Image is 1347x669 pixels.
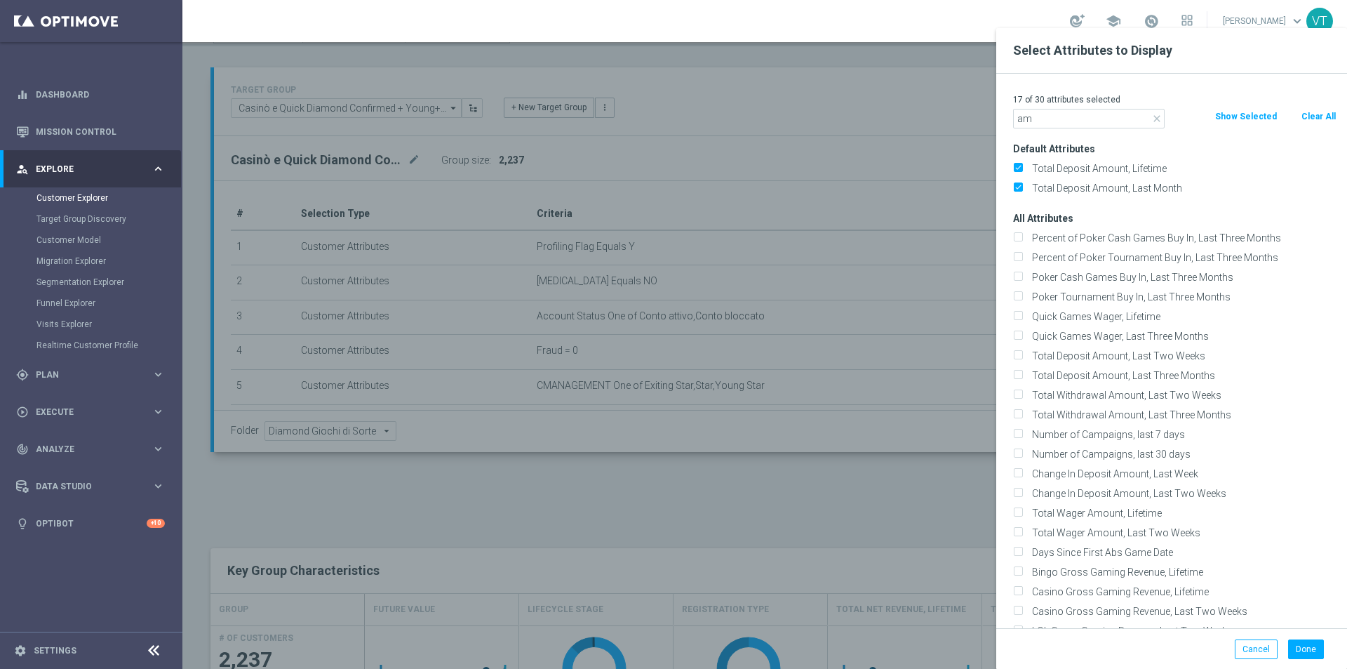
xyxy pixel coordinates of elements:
span: Analyze [36,445,152,453]
button: Done [1288,640,1324,659]
div: Customer Explorer [36,187,181,208]
label: Casino Gross Gaming Revenue, Lifetime [1027,585,1336,598]
label: Days Since First Abs Game Date [1027,546,1336,559]
label: Quick Games Wager, Lifetime [1027,310,1336,323]
label: Total Wager Amount, Last Two Weeks [1027,526,1336,539]
span: Plan [36,371,152,379]
a: Segmentation Explorer [36,277,146,288]
i: person_search [16,163,29,175]
div: Realtime Customer Profile [36,335,181,356]
div: Migration Explorer [36,251,181,272]
button: Mission Control [15,126,166,138]
label: Quick Games Wager, Last Three Months [1027,330,1336,343]
label: Bingo Gross Gaming Revenue, Lifetime [1027,566,1336,578]
i: lightbulb [16,517,29,530]
i: settings [14,644,27,657]
i: track_changes [16,443,29,456]
button: Clear All [1300,109,1337,124]
button: Data Studio keyboard_arrow_right [15,481,166,492]
label: Change In Deposit Amount, Last Week [1027,468,1336,480]
div: Plan [16,369,152,381]
label: Total Withdrawal Amount, Last Two Weeks [1027,389,1336,402]
button: person_search Explore keyboard_arrow_right [15,164,166,175]
label: Casino Gross Gaming Revenue, Last Two Weeks [1027,605,1336,618]
div: Target Group Discovery [36,208,181,230]
label: Total Deposit Amount, Lifetime [1027,162,1336,175]
i: keyboard_arrow_right [152,162,165,175]
label: Number of Campaigns, last 30 days [1027,448,1336,461]
a: Dashboard [36,76,165,113]
a: Visits Explorer [36,319,146,330]
span: Explore [36,165,152,173]
a: Target Group Discovery [36,213,146,225]
label: Poker Cash Games Buy In, Last Three Months [1027,271,1336,284]
label: Total Withdrawal Amount, Last Three Months [1027,409,1336,421]
h2: Select Attributes to Display [1013,42,1330,59]
h3: Default Attributes [1013,143,1336,155]
button: lightbulb Optibot +10 [15,518,166,529]
i: equalizer [16,88,29,101]
p: 17 of 30 attributes selected [1013,94,1336,105]
i: play_circle_outline [16,406,29,418]
label: Percent of Poker Tournament Buy In, Last Three Months [1027,251,1336,264]
div: Analyze [16,443,152,456]
label: Poker Tournament Buy In, Last Three Months [1027,291,1336,303]
label: Percent of Poker Cash Games Buy In, Last Three Months [1027,232,1336,244]
label: Total Deposit Amount, Last Two Weeks [1027,350,1336,362]
a: Customer Model [36,234,146,246]
a: Funnel Explorer [36,298,146,309]
a: [PERSON_NAME]keyboard_arrow_down [1221,11,1306,32]
label: Total Deposit Amount, Last Three Months [1027,369,1336,382]
span: school [1106,13,1121,29]
a: Realtime Customer Profile [36,340,146,351]
div: Customer Model [36,230,181,251]
div: Funnel Explorer [36,293,181,314]
label: Change In Deposit Amount, Last Two Weeks [1027,487,1336,500]
div: Mission Control [16,113,165,150]
button: gps_fixed Plan keyboard_arrow_right [15,369,166,380]
button: equalizer Dashboard [15,89,166,100]
label: LOL Gross Gaming Revenue, Last Two Weeks [1027,625,1336,637]
i: close [1151,113,1162,124]
i: gps_fixed [16,369,29,381]
span: Data Studio [36,482,152,491]
div: VT [1306,8,1333,34]
a: Optibot [36,505,147,542]
i: keyboard_arrow_right [152,442,165,456]
label: Total Wager Amount, Lifetime [1027,507,1336,519]
span: Execute [36,408,152,416]
button: Cancel [1235,640,1278,659]
a: Mission Control [36,113,165,150]
div: Optibot [16,505,165,542]
label: Total Deposit Amount, Last Month [1027,182,1336,194]
i: keyboard_arrow_right [152,405,165,418]
div: Explore [16,163,152,175]
span: keyboard_arrow_down [1289,13,1305,29]
div: Execute [16,406,152,418]
a: Migration Explorer [36,256,146,267]
label: Number of Campaigns, last 7 days [1027,428,1336,441]
button: Show Selected [1214,109,1278,124]
a: Customer Explorer [36,192,146,204]
i: keyboard_arrow_right [152,479,165,493]
div: Data Studio [16,480,152,493]
div: +10 [147,519,165,528]
i: keyboard_arrow_right [152,368,165,381]
button: track_changes Analyze keyboard_arrow_right [15,444,166,455]
input: Search [1013,109,1165,128]
h3: All Attributes [1013,212,1336,225]
a: Settings [34,647,76,655]
div: Dashboard [16,76,165,113]
button: play_circle_outline Execute keyboard_arrow_right [15,406,166,418]
div: Visits Explorer [36,314,181,335]
div: Segmentation Explorer [36,272,181,293]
